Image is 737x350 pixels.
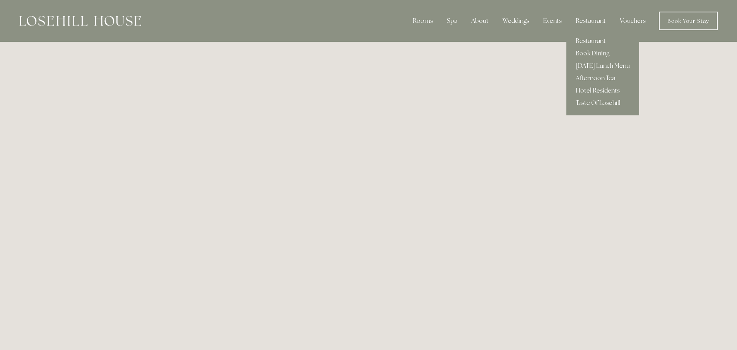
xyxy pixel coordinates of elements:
[465,13,495,29] div: About
[537,13,568,29] div: Events
[407,13,439,29] div: Rooms
[566,47,639,60] a: Book Dining
[659,12,718,30] a: Book Your Stay
[566,60,639,72] a: [DATE] Lunch Menu
[496,13,535,29] div: Weddings
[566,72,639,84] a: Afternoon Tea
[566,35,639,47] a: Restaurant
[566,97,639,109] a: Taste Of Losehill
[614,13,652,29] a: Vouchers
[441,13,463,29] div: Spa
[569,13,612,29] div: Restaurant
[19,16,141,26] img: Losehill House
[566,84,639,97] a: Hotel Residents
